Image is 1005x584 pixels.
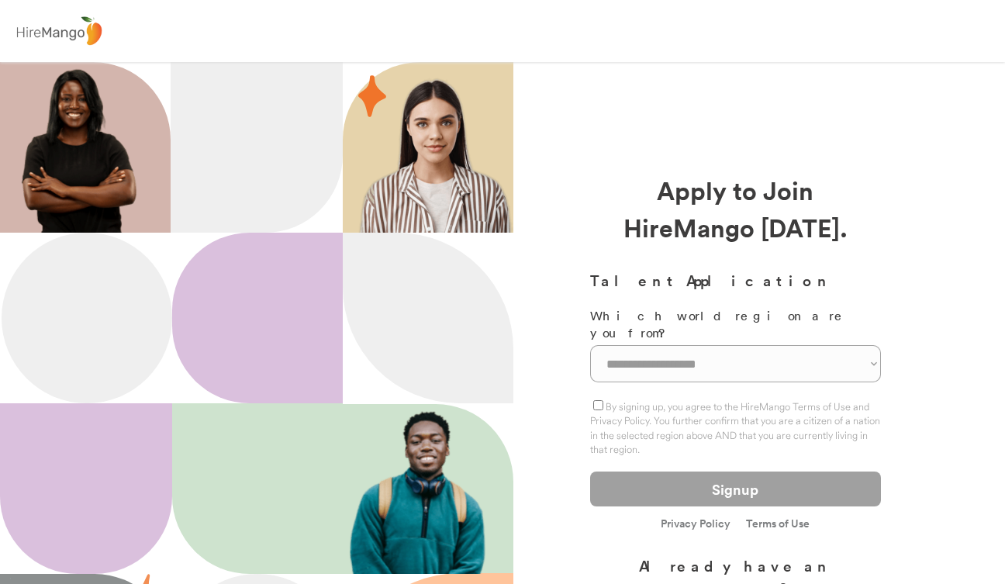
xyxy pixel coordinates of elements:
[590,269,881,292] h3: Talent Application
[590,472,881,506] button: Signup
[3,62,154,233] img: 200x220.png
[661,518,730,531] a: Privacy Policy
[590,400,880,455] label: By signing up, you agree to the HireMango Terms of Use and Privacy Policy. You further confirm th...
[358,75,386,117] img: 29
[746,518,810,529] a: Terms of Use
[12,13,106,50] img: logo%20-%20hiremango%20gray.png
[2,233,172,403] img: Ellipse%2012
[358,78,513,233] img: hispanic%20woman.png
[590,307,881,342] div: Which world region are you from?
[590,171,881,246] div: Apply to Join HireMango [DATE].
[344,405,500,574] img: 202x218.png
